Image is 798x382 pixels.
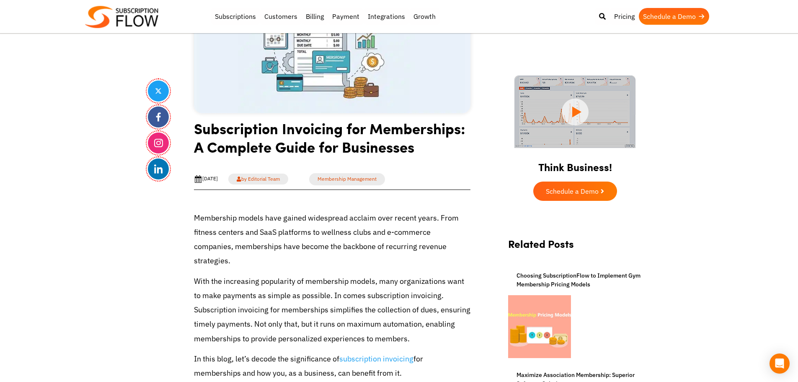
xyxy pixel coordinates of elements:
[409,8,440,25] a: Growth
[364,8,409,25] a: Integrations
[194,119,470,162] h1: Subscription Invoicing for Memberships: A Complete Guide for Businesses
[508,271,642,289] a: Choosing SubscriptionFlow to Implement Gym Membership Pricing Models
[500,151,651,177] h2: Think Business!
[228,174,288,185] a: by Editorial Team
[508,295,571,358] img: Membership pricing models
[339,354,413,364] a: subscription invoicing
[770,353,790,374] div: Open Intercom Messenger
[533,182,617,201] a: Schedule a Demo
[85,6,158,28] img: Subscriptionflow
[194,274,470,346] p: With the increasing popularity of membership models, many organizations want to make payments as ...
[309,173,385,185] a: Membership Management
[328,8,364,25] a: Payment
[194,211,470,268] p: Membership models have gained widespread acclaim over recent years. From fitness centers and SaaS...
[194,352,470,380] p: In this blog, let’s decode the significance of for memberships and how you, as a business, can be...
[514,75,635,148] img: intro video
[610,8,639,25] a: Pricing
[639,8,709,25] a: Schedule a Demo
[546,188,599,195] span: Schedule a Demo
[194,175,218,183] div: [DATE]
[508,238,642,258] h2: Related Posts
[260,8,302,25] a: Customers
[211,8,260,25] a: Subscriptions
[302,8,328,25] a: Billing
